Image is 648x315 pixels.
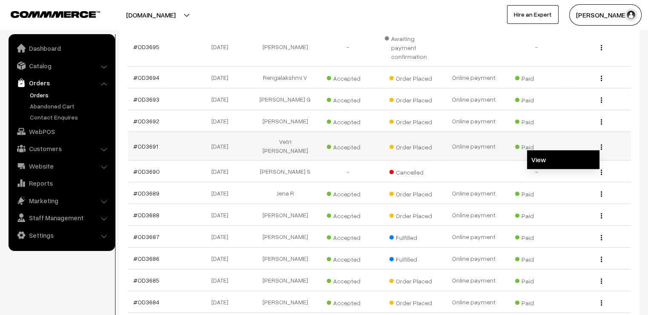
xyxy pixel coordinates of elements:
[133,211,159,219] a: #OD3688
[254,204,317,226] td: [PERSON_NAME]
[254,248,317,269] td: [PERSON_NAME]
[254,110,317,132] td: [PERSON_NAME]
[515,231,558,242] span: Paid
[601,97,602,103] img: Menu
[327,274,369,286] span: Accepted
[191,204,254,226] td: [DATE]
[191,27,254,67] td: [DATE]
[133,298,159,306] a: #OD3684
[191,67,254,88] td: [DATE]
[442,226,505,248] td: Online payment
[254,226,317,248] td: [PERSON_NAME]
[601,257,602,262] img: Menu
[11,158,112,174] a: Website
[442,132,505,160] td: Online payment
[505,160,568,182] td: -
[569,4,642,26] button: [PERSON_NAME]
[389,209,432,220] span: Order Placed
[327,140,369,152] span: Accepted
[385,32,438,61] span: Awaiting payment confirmation
[191,182,254,204] td: [DATE]
[133,74,159,81] a: #OD3694
[389,72,432,83] span: Order Placed
[11,9,85,19] a: COMMMERCE
[327,209,369,220] span: Accepted
[254,160,317,182] td: [PERSON_NAME] S
[28,113,112,122] a: Contact Enquires
[442,110,505,132] td: Online payment
[389,93,432,105] span: Order Placed
[515,115,558,126] span: Paid
[601,300,602,306] img: Menu
[133,117,159,125] a: #OD3692
[191,248,254,269] td: [DATE]
[133,190,159,197] a: #OD3689
[11,210,112,225] a: Staff Management
[254,27,317,67] td: [PERSON_NAME]
[507,5,559,24] a: Hire an Expert
[515,274,558,286] span: Paid
[11,227,112,243] a: Settings
[389,187,432,198] span: Order Placed
[133,255,159,262] a: #OD3686
[601,144,602,150] img: Menu
[601,76,602,81] img: Menu
[389,274,432,286] span: Order Placed
[601,235,602,240] img: Menu
[442,204,505,226] td: Online payment
[191,160,254,182] td: [DATE]
[254,182,317,204] td: Jena R
[601,213,602,219] img: Menu
[389,296,432,307] span: Order Placed
[191,269,254,291] td: [DATE]
[133,233,159,240] a: #OD3687
[515,209,558,220] span: Paid
[442,248,505,269] td: Online payment
[625,9,637,21] img: user
[601,45,602,50] img: Menu
[191,110,254,132] td: [DATE]
[515,253,558,264] span: Paid
[327,253,369,264] span: Accepted
[515,72,558,83] span: Paid
[11,11,100,17] img: COMMMERCE
[11,41,112,56] a: Dashboard
[254,88,317,110] td: [PERSON_NAME] G
[327,187,369,198] span: Accepted
[28,90,112,99] a: Orders
[28,102,112,111] a: Abandoned Cart
[327,115,369,126] span: Accepted
[96,4,205,26] button: [DOMAIN_NAME]
[601,278,602,284] img: Menu
[254,291,317,313] td: [PERSON_NAME]
[327,93,369,105] span: Accepted
[327,72,369,83] span: Accepted
[191,226,254,248] td: [DATE]
[515,187,558,198] span: Paid
[442,182,505,204] td: Online payment
[389,231,432,242] span: Fulfilled
[11,141,112,156] a: Customers
[133,96,159,103] a: #OD3693
[389,115,432,126] span: Order Placed
[442,88,505,110] td: Online payment
[515,140,558,152] span: Paid
[442,67,505,88] td: Online payment
[317,160,380,182] td: -
[191,88,254,110] td: [DATE]
[191,132,254,160] td: [DATE]
[133,143,158,150] a: #OD3691
[601,169,602,175] img: Menu
[389,166,432,177] span: Cancelled
[254,269,317,291] td: [PERSON_NAME]
[442,269,505,291] td: Online payment
[133,168,160,175] a: #OD3690
[389,140,432,152] span: Order Placed
[133,43,159,50] a: #OD3695
[254,132,317,160] td: Vetri [PERSON_NAME]
[515,93,558,105] span: Paid
[505,27,568,67] td: -
[11,175,112,191] a: Reports
[254,67,317,88] td: Rengalakshmi V
[601,191,602,197] img: Menu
